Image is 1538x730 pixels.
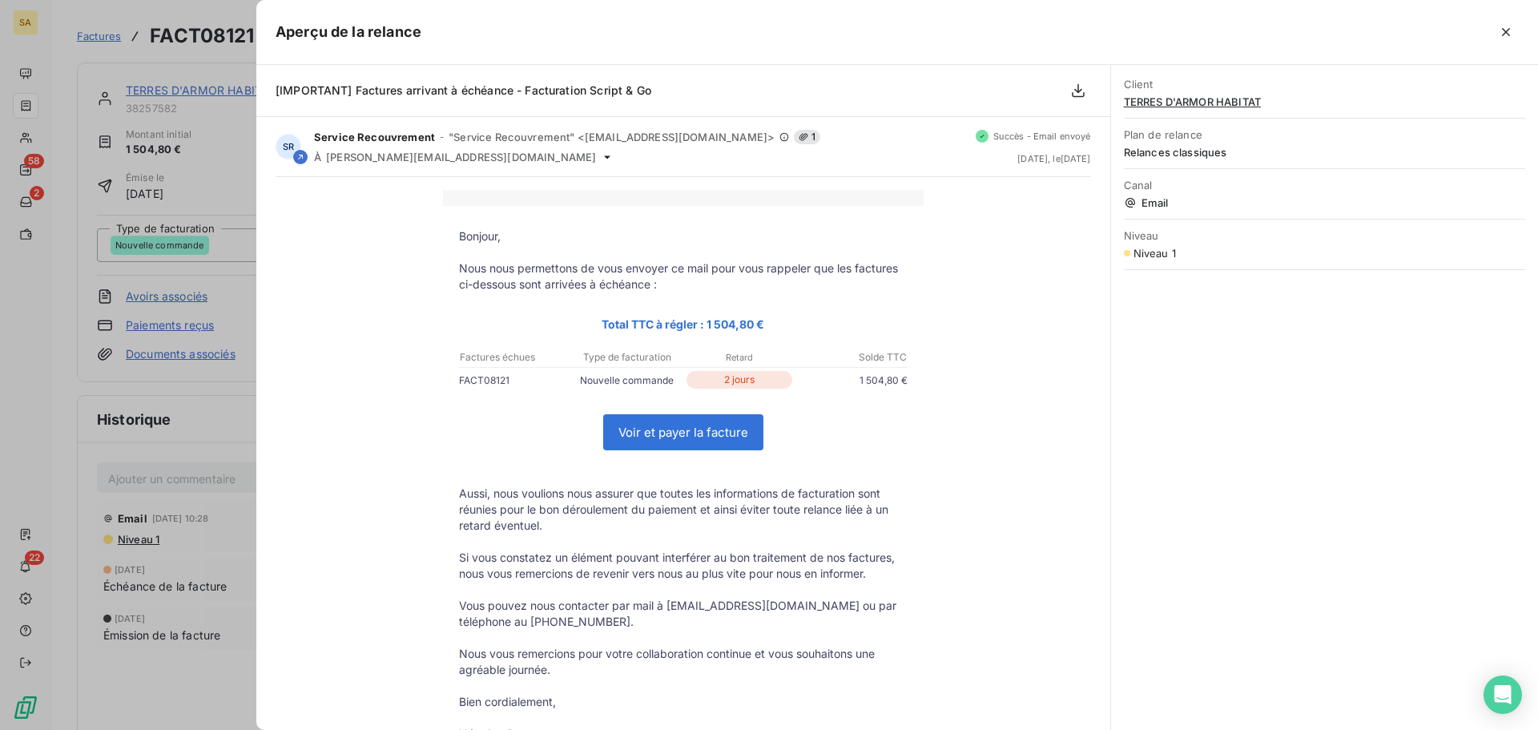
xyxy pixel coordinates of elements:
[571,372,683,389] p: Nouvelle commande
[459,315,908,333] p: Total TTC à régler : 1 504,80 €
[1124,146,1525,159] span: Relances classiques
[1124,229,1525,242] span: Niveau
[459,372,571,389] p: FACT08121
[993,131,1091,141] span: Succès - Email envoyé
[1133,247,1176,260] span: Niveau 1
[572,350,682,365] p: Type de facturation
[795,372,908,389] p: 1 504,80 €
[276,134,301,159] div: SR
[684,350,795,365] p: Retard
[1124,95,1525,108] span: TERRES D'ARMOR HABITAT
[460,350,570,365] p: Factures échues
[459,486,908,534] p: Aussi, nous voulions nous assurer que toutes les informations de facturation sont réunies pour le...
[1124,78,1525,91] span: Client
[314,151,321,163] span: À
[1017,154,1090,163] span: [DATE] , le [DATE]
[459,228,908,244] p: Bonjour,
[459,694,908,710] p: Bien cordialement,
[276,83,651,97] span: [IMPORTANT] Factures arrivant à échéance - Facturation Script & Go
[459,646,908,678] p: Nous vous remercions pour votre collaboration continue et vous souhaitons une agréable journée.
[686,371,792,389] p: 2 jours
[459,550,908,582] p: Si vous constatez un élément pouvant interférer au bon traitement de nos factures, nous vous reme...
[1124,179,1525,192] span: Canal
[449,131,775,143] span: "Service Recouvrement" <[EMAIL_ADDRESS][DOMAIN_NAME]>
[326,151,596,163] span: [PERSON_NAME][EMAIL_ADDRESS][DOMAIN_NAME]
[440,132,444,142] span: -
[459,260,908,292] p: Nous nous permettons de vous envoyer ce mail pour vous rappeler que les factures ci-dessous sont ...
[459,598,908,630] p: Vous pouvez nous contacter par mail à [EMAIL_ADDRESS][DOMAIN_NAME] ou par téléphone au [PHONE_NUM...
[314,131,435,143] span: Service Recouvrement
[794,130,820,144] span: 1
[1484,676,1522,714] div: Open Intercom Messenger
[1124,128,1525,141] span: Plan de relance
[796,350,907,365] p: Solde TTC
[276,21,421,43] h5: Aperçu de la relance
[1124,196,1525,209] span: Email
[604,415,763,450] a: Voir et payer la facture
